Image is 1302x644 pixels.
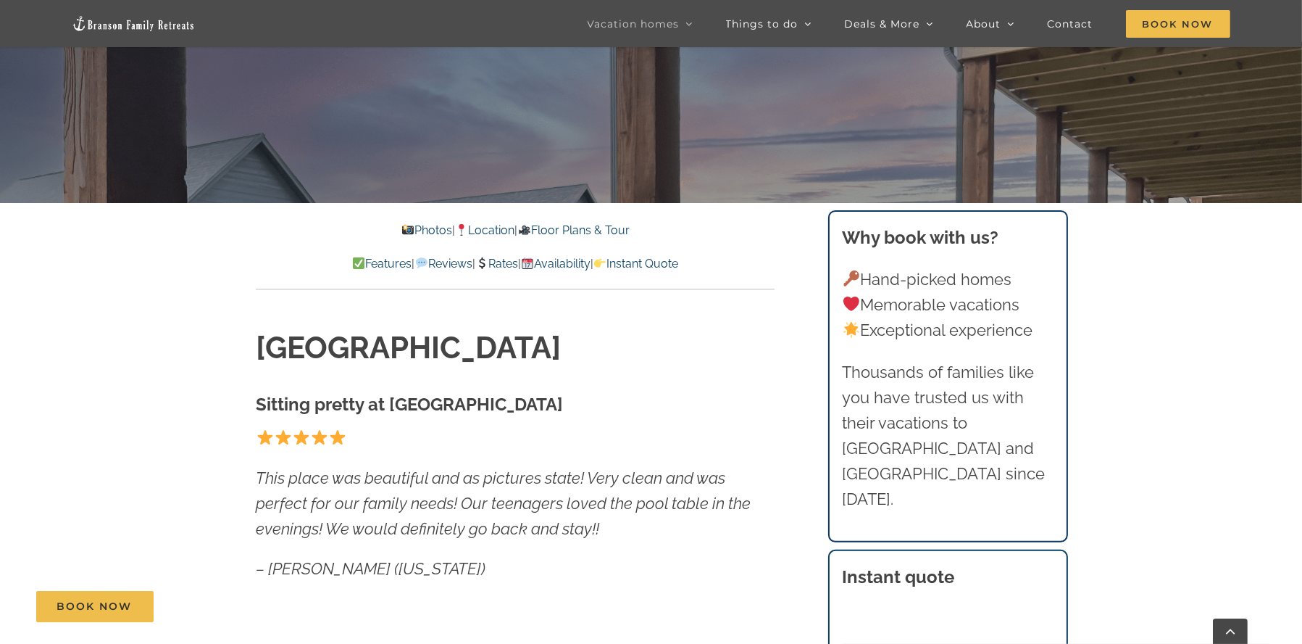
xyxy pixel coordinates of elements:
[402,224,414,236] img: 📸
[476,257,488,269] img: 💲
[593,257,678,271] a: Instant Quote
[726,19,798,29] span: Things to do
[588,19,680,29] span: Vacation homes
[256,221,775,240] p: | |
[475,257,518,271] a: Rates
[256,394,563,415] strong: Sitting pretty at [GEOGRAPHIC_DATA]
[57,600,133,613] span: Book Now
[256,559,485,578] em: – [PERSON_NAME] ([US_STATE])
[256,327,775,370] h1: [GEOGRAPHIC_DATA]
[455,223,514,237] a: Location
[517,223,629,237] a: Floor Plans & Tour
[842,267,1053,344] p: Hand-picked homes Memorable vacations Exceptional experience
[257,429,273,445] img: ⭐️
[845,19,920,29] span: Deals & More
[1126,10,1230,38] span: Book Now
[594,257,606,269] img: 👉
[416,257,427,269] img: 💬
[72,15,194,31] img: Branson Family Retreats Logo
[352,257,412,271] a: Features
[967,19,1001,29] span: About
[842,360,1053,513] p: Thousands of families like you have trusted us with their vacations to [GEOGRAPHIC_DATA] and [GEO...
[522,257,533,269] img: 📆
[312,429,327,445] img: ⭐️
[842,566,954,587] strong: Instant quote
[353,257,364,269] img: ✅
[414,257,472,271] a: Reviews
[843,322,859,338] img: 🌟
[842,225,1053,251] h3: Why book with us?
[36,591,154,622] a: Book Now
[843,296,859,312] img: ❤️
[1048,19,1093,29] span: Contact
[456,224,467,236] img: 📍
[293,429,309,445] img: ⭐️
[521,257,591,271] a: Availability
[401,223,452,237] a: Photos
[275,429,291,445] img: ⭐️
[256,255,775,273] p: | | | |
[330,429,346,445] img: ⭐️
[843,271,859,286] img: 🔑
[519,224,530,236] img: 🎥
[256,468,751,538] em: This place was beautiful and as pictures state! Very clean and was perfect for our family needs! ...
